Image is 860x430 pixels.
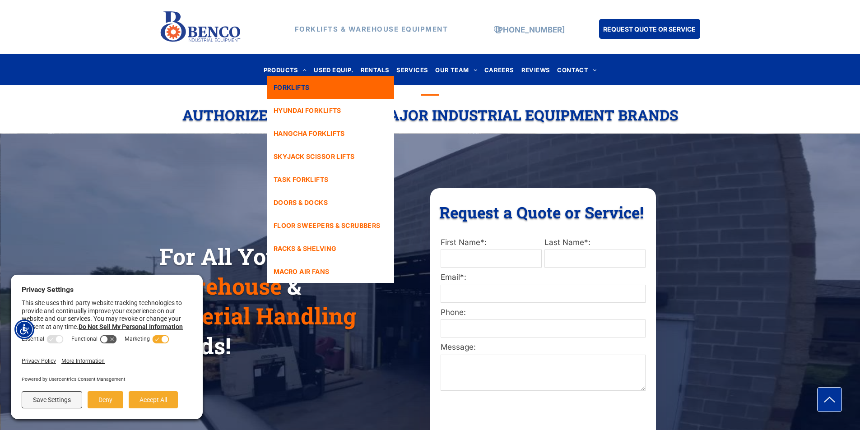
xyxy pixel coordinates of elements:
a: [PHONE_NUMBER] [495,25,565,34]
span: FORKLIFTS [274,83,310,92]
a: SKYJACK SCISSOR LIFTS [267,145,394,168]
a: TASK FORKLIFTS [267,168,394,191]
a: PRODUCTS [260,64,311,76]
a: RENTALS [357,64,393,76]
a: MACRO AIR FANS [267,260,394,283]
div: Accessibility Menu [14,319,34,339]
label: Phone: [441,307,646,319]
span: FLOOR SWEEPERS & SCRUBBERS [274,221,381,230]
span: SKYJACK SCISSOR LIFTS [274,152,355,161]
a: OUR TEAM [432,64,481,76]
span: Needs! [159,331,231,361]
span: Material Handling [159,301,356,331]
a: CAREERS [481,64,518,76]
span: REQUEST QUOTE OR SERVICE [603,21,696,37]
span: & [287,271,301,301]
a: DOORS & DOCKS [267,191,394,214]
label: Last Name*: [544,237,646,249]
a: SERVICES [393,64,432,76]
span: RACKS & SHELVING [274,244,337,253]
label: First Name*: [441,237,542,249]
a: USED EQUIP. [310,64,357,76]
span: Authorized Dealer For Major Industrial Equipment Brands [182,105,678,125]
a: CONTACT [553,64,600,76]
label: Email*: [441,272,646,283]
span: PRODUCTS [264,64,307,76]
iframe: reCAPTCHA [440,397,564,428]
span: For All Your [159,241,290,271]
span: MACRO AIR FANS [274,267,330,276]
a: REQUEST QUOTE OR SERVICE [599,19,700,39]
span: DOORS & DOCKS [274,198,328,207]
a: FLOOR SWEEPERS & SCRUBBERS [267,214,394,237]
span: HYUNDAI FORKLIFTS [274,106,341,115]
a: FORKLIFTS [267,76,394,99]
a: HANGCHA FORKLIFTS [267,122,394,145]
a: REVIEWS [518,64,554,76]
label: Message: [441,342,646,353]
span: Request a Quote or Service! [439,202,644,222]
span: Warehouse [159,271,282,301]
a: HYUNDAI FORKLIFTS [267,99,394,122]
strong: FORKLIFTS & WAREHOUSE EQUIPMENT [295,25,448,33]
span: TASK FORKLIFTS [274,175,329,184]
a: RACKS & SHELVING [267,237,394,260]
span: HANGCHA FORKLIFTS [274,129,345,138]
